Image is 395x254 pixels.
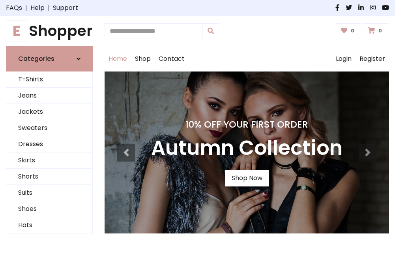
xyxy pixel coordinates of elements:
[155,46,189,71] a: Contact
[6,71,92,88] a: T-Shirts
[332,46,356,71] a: Login
[45,3,53,13] span: |
[151,136,343,160] h3: Autumn Collection
[6,169,92,185] a: Shorts
[30,3,45,13] a: Help
[6,104,92,120] a: Jackets
[6,20,27,41] span: E
[6,136,92,152] a: Dresses
[336,23,361,38] a: 0
[6,185,92,201] a: Suits
[53,3,78,13] a: Support
[376,27,384,34] span: 0
[349,27,356,34] span: 0
[6,88,92,104] a: Jeans
[151,119,343,130] h4: 10% Off Your First Order
[356,46,389,71] a: Register
[131,46,155,71] a: Shop
[225,170,269,186] a: Shop Now
[22,3,30,13] span: |
[6,46,93,71] a: Categories
[6,201,92,217] a: Shoes
[363,23,389,38] a: 0
[6,22,93,40] a: EShopper
[6,22,93,40] h1: Shopper
[18,55,54,62] h6: Categories
[105,46,131,71] a: Home
[6,3,22,13] a: FAQs
[6,152,92,169] a: Skirts
[6,120,92,136] a: Sweaters
[6,217,92,233] a: Hats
